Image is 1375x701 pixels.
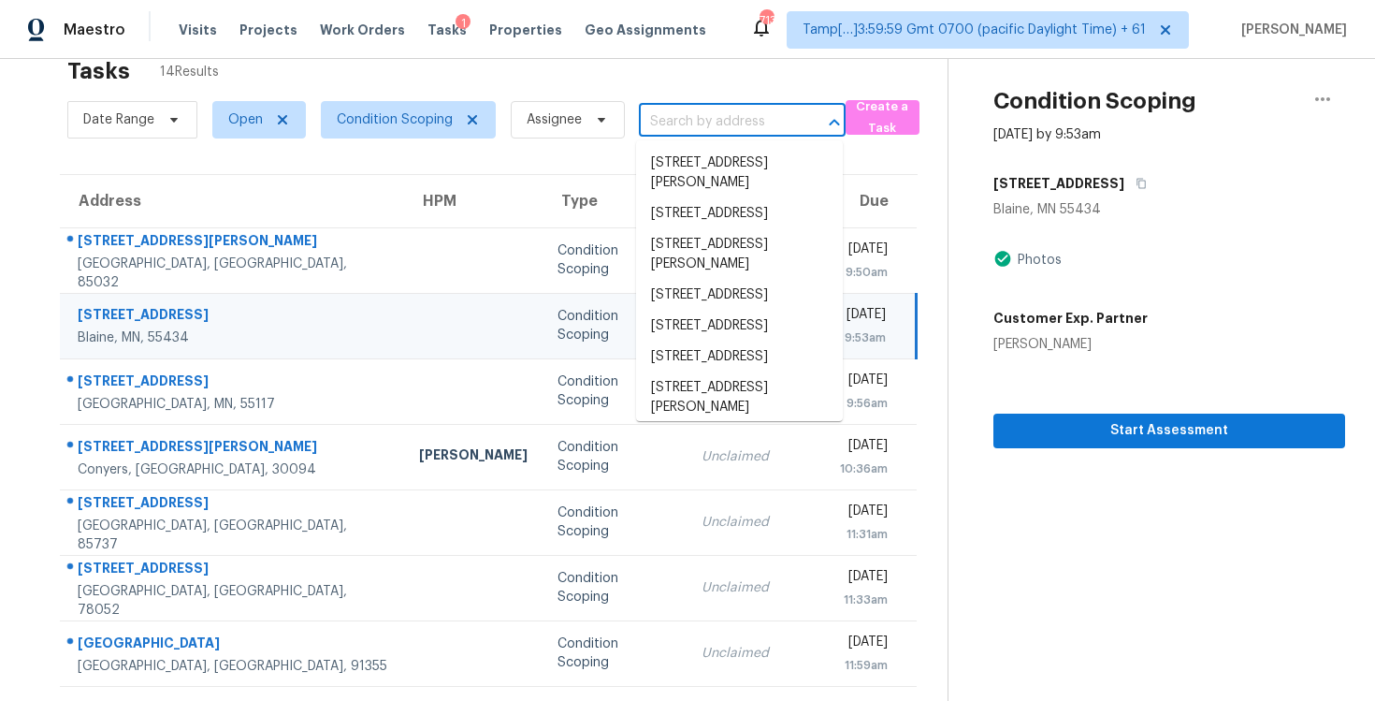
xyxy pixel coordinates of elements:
th: Type [543,175,687,227]
img: Artifact Present Icon [993,249,1012,269]
div: 9:56am [840,394,888,413]
div: Photos [1012,251,1062,270]
div: Blaine, MN, 55434 [78,329,389,347]
div: 1 [456,14,470,33]
input: Search by address [639,108,793,137]
div: [GEOGRAPHIC_DATA], MN, 55117 [78,395,389,414]
div: [GEOGRAPHIC_DATA], [GEOGRAPHIC_DATA], 85737 [78,517,389,554]
span: Maestro [64,21,125,39]
div: [DATE] [840,567,888,591]
th: HPM [404,175,543,227]
span: Start Assessment [1008,419,1330,443]
div: [DATE] [840,633,888,656]
th: Due [825,175,917,227]
div: 11:31am [840,525,888,544]
span: Tamp[…]3:59:59 Gmt 0700 (pacific Daylight Time) + 61 [803,21,1146,39]
div: Unclaimed [702,644,810,663]
span: Geo Assignments [585,21,706,39]
span: Condition Scoping [337,110,453,129]
h2: Condition Scoping [993,92,1196,110]
div: Unclaimed [702,447,810,466]
button: Start Assessment [993,414,1345,448]
div: Condition Scoping [557,241,672,279]
h5: Customer Exp. Partner [993,309,1148,328]
th: Address [60,175,404,227]
div: Condition Scoping [557,372,672,410]
li: [STREET_ADDRESS] [636,198,843,229]
li: [STREET_ADDRESS][PERSON_NAME] [636,372,843,423]
div: Condition Scoping [557,438,672,475]
div: 713 [760,11,773,30]
div: [STREET_ADDRESS] [78,559,389,582]
span: Create a Task [855,96,911,139]
div: [DATE] [840,502,888,525]
li: [STREET_ADDRESS] [636,342,843,372]
span: Projects [239,21,297,39]
div: Condition Scoping [557,504,672,541]
div: 9:53am [840,329,887,347]
div: [STREET_ADDRESS] [78,372,389,395]
li: [STREET_ADDRESS][PERSON_NAME] [636,148,843,198]
div: 10:36am [840,460,888,478]
div: [GEOGRAPHIC_DATA], [GEOGRAPHIC_DATA], 85032 [78,255,389,292]
div: [STREET_ADDRESS][PERSON_NAME] [78,437,389,460]
div: [DATE] by 9:53am [993,125,1101,144]
div: [GEOGRAPHIC_DATA], [GEOGRAPHIC_DATA], 91355 [78,657,389,676]
button: Create a Task [846,100,920,135]
button: Copy Address [1124,167,1150,200]
div: 11:59am [840,656,888,675]
div: [DATE] [840,436,888,460]
span: Properties [489,21,562,39]
div: [STREET_ADDRESS][PERSON_NAME] [78,231,389,255]
span: [PERSON_NAME] [1234,21,1347,39]
div: [DATE] [840,305,887,329]
div: Unclaimed [702,513,810,532]
li: [STREET_ADDRESS] [636,280,843,311]
div: Condition Scoping [557,307,672,344]
div: Blaine, MN 55434 [993,200,1345,219]
span: Assignee [527,110,582,129]
span: Visits [179,21,217,39]
h2: Tasks [67,62,130,80]
div: [PERSON_NAME] [419,445,528,469]
span: Work Orders [320,21,405,39]
div: Condition Scoping [557,635,672,672]
div: [DATE] [840,240,888,263]
div: Conyers, [GEOGRAPHIC_DATA], 30094 [78,460,389,479]
li: [STREET_ADDRESS] [636,311,843,342]
span: 14 Results [160,63,219,81]
span: Open [228,110,263,129]
div: [GEOGRAPHIC_DATA], [GEOGRAPHIC_DATA], 78052 [78,582,389,620]
li: [STREET_ADDRESS][PERSON_NAME] [636,229,843,280]
div: [STREET_ADDRESS] [78,493,389,517]
div: Condition Scoping [557,569,672,606]
div: [STREET_ADDRESS] [78,305,389,329]
div: 9:50am [840,263,888,282]
div: [GEOGRAPHIC_DATA] [78,634,389,657]
div: Unclaimed [702,578,810,597]
span: Tasks [427,23,467,37]
div: [PERSON_NAME] [993,335,1148,354]
span: Date Range [83,110,154,129]
h5: [STREET_ADDRESS] [993,174,1124,193]
button: Close [821,110,847,136]
div: [DATE] [840,371,888,394]
div: 11:33am [840,591,888,609]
